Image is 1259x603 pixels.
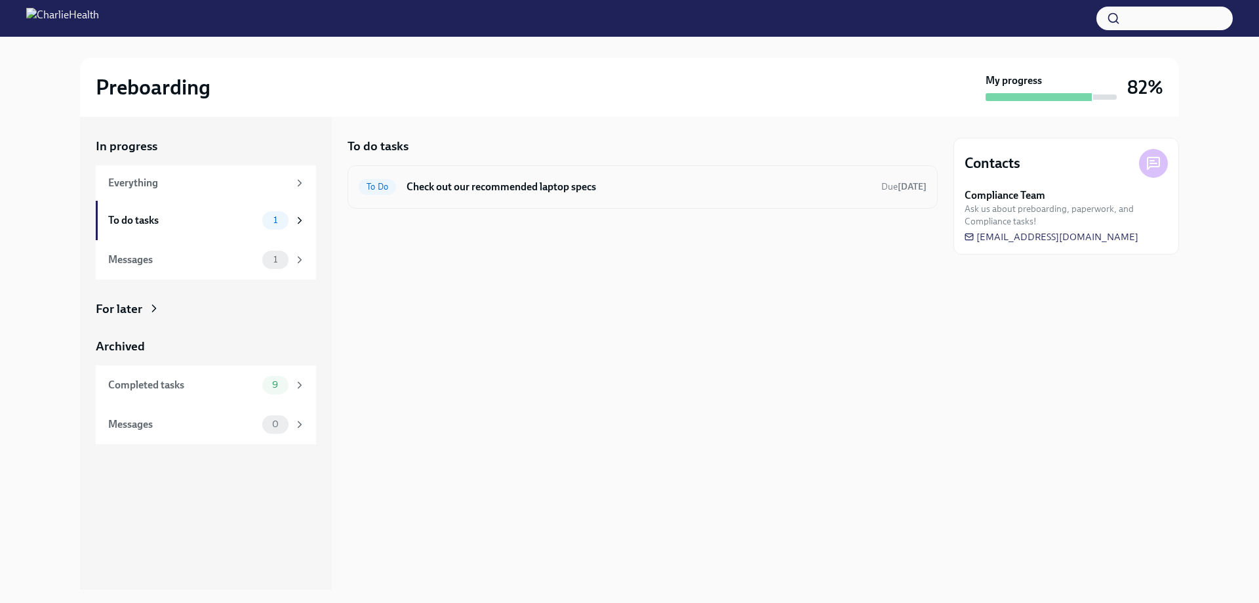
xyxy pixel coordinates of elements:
[359,182,396,192] span: To Do
[96,301,142,318] div: For later
[965,154,1020,173] h4: Contacts
[96,240,316,280] a: Messages1
[881,181,927,192] span: Due
[266,215,285,225] span: 1
[108,417,257,432] div: Messages
[881,180,927,193] span: September 22nd, 2025 09:00
[96,74,210,100] h2: Preboarding
[407,180,871,194] h6: Check out our recommended laptop specs
[96,138,316,155] a: In progress
[108,378,257,392] div: Completed tasks
[266,255,285,264] span: 1
[898,181,927,192] strong: [DATE]
[96,201,316,240] a: To do tasks1
[96,405,316,444] a: Messages0
[96,338,316,355] a: Archived
[359,177,927,198] a: To DoCheck out our recommended laptop specsDue[DATE]
[264,419,287,429] span: 0
[264,380,286,390] span: 9
[108,176,289,190] div: Everything
[108,253,257,267] div: Messages
[348,138,409,155] h5: To do tasks
[965,203,1168,228] span: Ask us about preboarding, paperwork, and Compliance tasks!
[96,165,316,201] a: Everything
[986,73,1042,88] strong: My progress
[1127,75,1163,99] h3: 82%
[965,188,1045,203] strong: Compliance Team
[965,230,1138,243] a: [EMAIL_ADDRESS][DOMAIN_NAME]
[96,365,316,405] a: Completed tasks9
[26,8,99,29] img: CharlieHealth
[108,213,257,228] div: To do tasks
[96,301,316,318] a: For later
